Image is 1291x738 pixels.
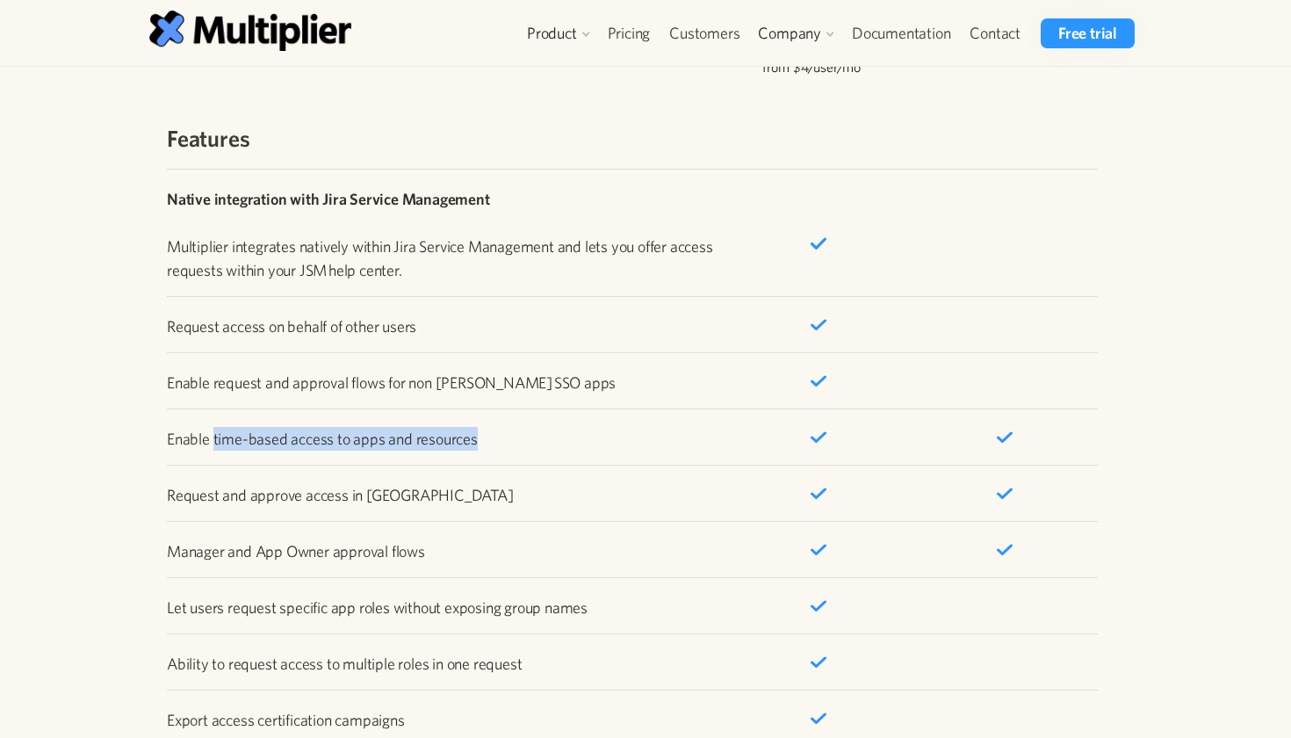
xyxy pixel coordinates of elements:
a: Pricing [598,18,660,48]
div: Company [749,18,842,48]
p: Enable time-based access to apps and resources [167,427,725,451]
a: Free trial [1041,18,1135,48]
p: Let users request specific app roles without exposing group names [167,596,725,619]
strong: Native integration with Jira Service Management [167,190,490,208]
p: Request and approve access in [GEOGRAPHIC_DATA] [167,483,725,507]
p: Enable request and approval flows for non [PERSON_NAME] SSO apps [167,371,725,394]
div: Product [518,18,598,48]
div: Company [758,23,821,44]
a: Customers [660,18,749,48]
p: Export access certification campaigns [167,708,725,732]
a: Contact [960,18,1030,48]
div: Product [527,23,577,44]
p: Manager and App Owner approval flows [167,539,725,563]
p: Ability to request access to multiple roles in one request [167,652,725,676]
a: Documentation [842,18,960,48]
p: Request access on behalf of other users [167,315,725,338]
h3: Features [167,122,1098,154]
p: ‍ Multiplier integrates natively within Jira Service Management and lets you offer access request... [167,187,725,282]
